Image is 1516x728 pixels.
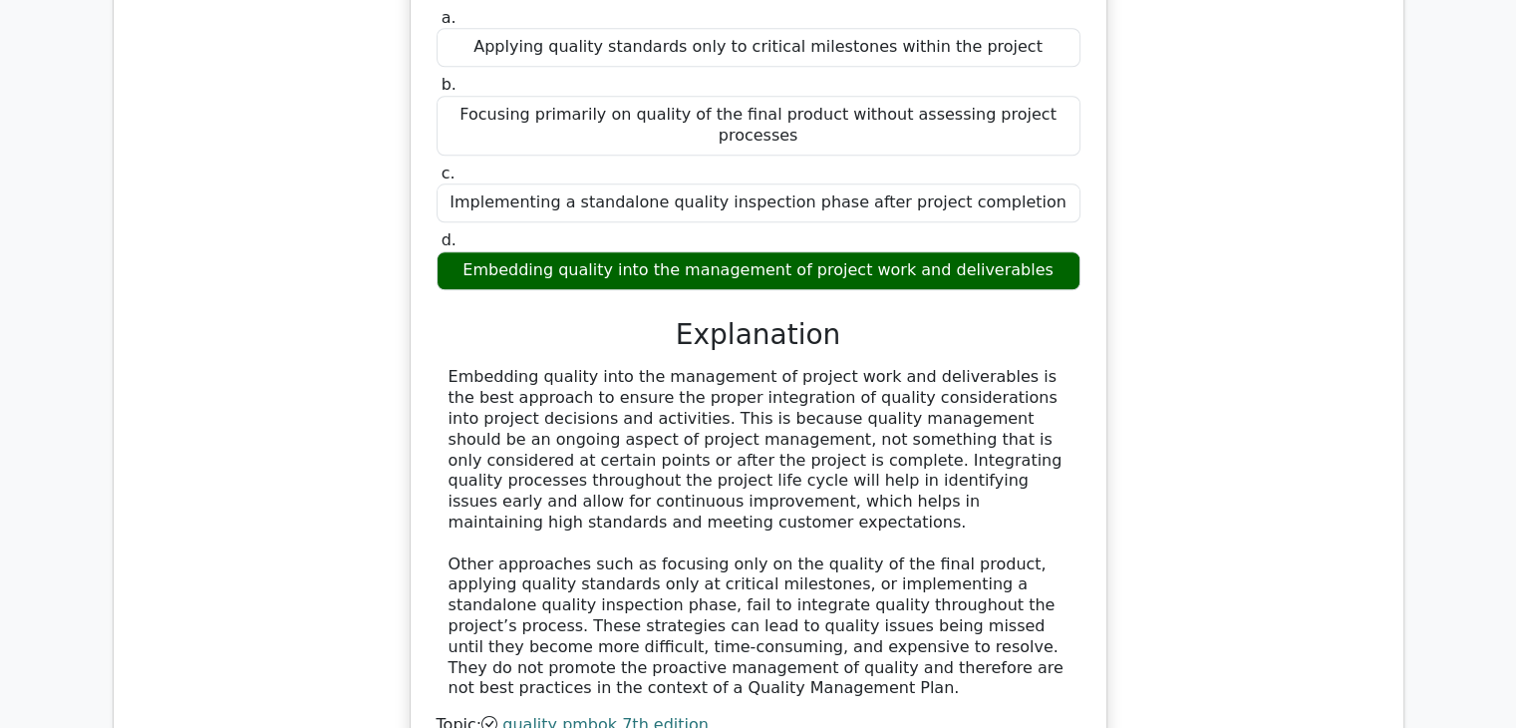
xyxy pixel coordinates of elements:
span: c. [442,164,455,182]
div: Implementing a standalone quality inspection phase after project completion [437,183,1080,222]
span: d. [442,230,456,249]
div: Focusing primarily on quality of the final product without assessing project processes [437,96,1080,156]
h3: Explanation [449,318,1068,352]
span: a. [442,8,456,27]
div: Embedding quality into the management of project work and deliverables is the best approach to en... [449,367,1068,699]
span: b. [442,75,456,94]
div: Embedding quality into the management of project work and deliverables [437,251,1080,290]
div: Applying quality standards only to critical milestones within the project [437,28,1080,67]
